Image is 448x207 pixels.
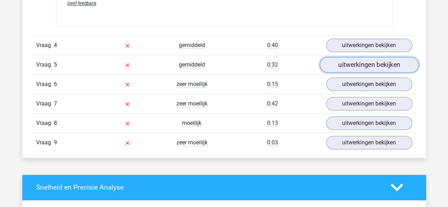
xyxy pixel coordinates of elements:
[176,81,208,88] span: zeer moeilijk
[54,139,57,146] span: 9
[267,139,278,146] span: 0:03
[267,42,278,49] span: 0:40
[54,120,57,126] span: 8
[36,119,54,127] span: Vraag
[54,61,57,68] span: 5
[267,61,278,68] span: 0:32
[326,39,412,52] a: uitwerkingen bekijken
[36,80,54,88] span: Vraag
[326,77,412,91] a: uitwerkingen bekijken
[267,120,278,127] span: 0:13
[326,136,412,149] a: uitwerkingen bekijken
[176,100,208,107] span: zeer moeilijk
[36,61,54,69] span: Vraag
[36,183,380,191] h4: Snelheid en Precisie Analyse
[36,138,54,147] span: Vraag
[54,100,57,107] span: 7
[176,139,208,146] span: zeer moeilijk
[319,57,418,73] a: uitwerkingen bekijken
[179,61,205,68] span: gemiddeld
[326,97,412,110] a: uitwerkingen bekijken
[267,81,278,88] span: 0:15
[179,42,205,49] span: gemiddeld
[36,99,54,108] span: Vraag
[54,42,57,48] span: 4
[182,120,202,127] span: moeilijk
[267,100,278,107] span: 0:42
[54,81,57,87] span: 6
[326,116,412,130] a: uitwerkingen bekijken
[36,41,54,50] span: Vraag
[67,1,96,6] span: Geef feedback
